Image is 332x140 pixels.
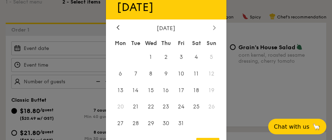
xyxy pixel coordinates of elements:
[128,66,143,81] span: 7
[117,24,216,31] div: [DATE]
[113,83,128,98] span: 13
[158,66,174,81] span: 9
[274,123,309,130] span: Chat with us
[174,116,189,131] span: 31
[128,83,143,98] span: 14
[158,37,174,49] div: Thu
[189,37,204,49] div: Sat
[312,123,321,131] span: 🦙
[174,66,189,81] span: 10
[189,66,204,81] span: 11
[117,0,216,14] div: [DATE]
[204,83,219,98] span: 19
[128,99,143,114] span: 21
[189,99,204,114] span: 25
[204,49,219,65] span: 5
[174,99,189,114] span: 24
[143,116,158,131] span: 29
[143,49,158,65] span: 1
[143,83,158,98] span: 15
[204,99,219,114] span: 26
[158,49,174,65] span: 2
[204,37,219,49] div: Sun
[113,66,128,81] span: 6
[189,49,204,65] span: 4
[158,83,174,98] span: 16
[174,83,189,98] span: 17
[204,66,219,81] span: 12
[143,66,158,81] span: 8
[113,116,128,131] span: 27
[158,116,174,131] span: 30
[143,37,158,49] div: Wed
[113,37,128,49] div: Mon
[158,99,174,114] span: 23
[268,119,326,134] button: Chat with us🦙
[113,99,128,114] span: 20
[189,83,204,98] span: 18
[174,37,189,49] div: Fri
[128,37,143,49] div: Tue
[143,99,158,114] span: 22
[128,116,143,131] span: 28
[174,49,189,65] span: 3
